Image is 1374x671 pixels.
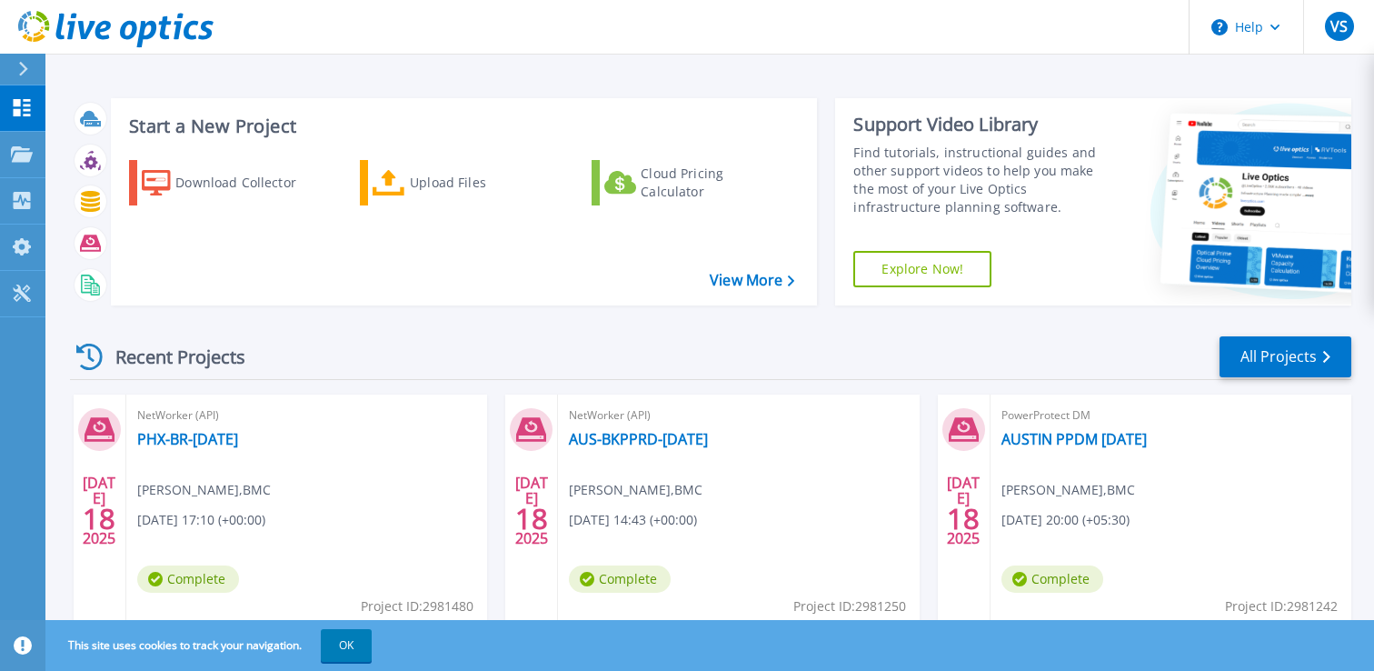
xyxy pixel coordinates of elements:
[137,480,271,500] span: [PERSON_NAME] , BMC
[641,165,786,201] div: Cloud Pricing Calculator
[82,477,116,544] div: [DATE] 2025
[569,430,708,448] a: AUS-BKPPRD-[DATE]
[569,480,702,500] span: [PERSON_NAME] , BMC
[569,566,671,593] span: Complete
[514,477,549,544] div: [DATE] 2025
[1220,336,1351,377] a: All Projects
[1001,406,1340,426] span: PowerProtect DM
[137,430,238,448] a: PHX-BR-[DATE]
[793,596,906,616] span: Project ID: 2981250
[70,335,270,379] div: Recent Projects
[360,160,563,205] a: Upload Files
[137,406,476,426] span: NetWorker (API)
[129,160,332,205] a: Download Collector
[515,511,548,526] span: 18
[569,406,908,426] span: NetWorker (API)
[853,251,991,287] a: Explore Now!
[321,629,372,662] button: OK
[569,510,697,530] span: [DATE] 14:43 (+00:00)
[137,566,239,593] span: Complete
[1001,430,1147,448] a: AUSTIN PPDM [DATE]
[1330,19,1348,34] span: VS
[592,160,794,205] a: Cloud Pricing Calculator
[1001,566,1103,593] span: Complete
[175,165,321,201] div: Download Collector
[410,165,555,201] div: Upload Files
[129,116,794,136] h3: Start a New Project
[137,510,265,530] span: [DATE] 17:10 (+00:00)
[1001,510,1130,530] span: [DATE] 20:00 (+05:30)
[83,511,115,526] span: 18
[1225,596,1338,616] span: Project ID: 2981242
[50,629,372,662] span: This site uses cookies to track your navigation.
[853,113,1112,136] div: Support Video Library
[710,272,794,289] a: View More
[853,144,1112,216] div: Find tutorials, instructional guides and other support videos to help you make the most of your L...
[361,596,473,616] span: Project ID: 2981480
[946,477,981,544] div: [DATE] 2025
[1001,480,1135,500] span: [PERSON_NAME] , BMC
[947,511,980,526] span: 18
